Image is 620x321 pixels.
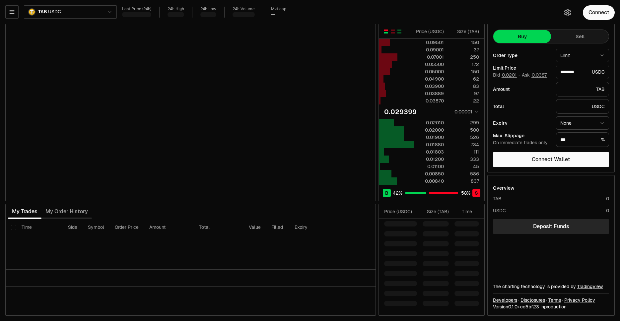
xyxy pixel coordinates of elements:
div: Limit Price [493,66,551,70]
span: S [475,190,478,196]
div: Overview [493,185,515,191]
span: TAB [38,9,47,15]
div: 526 [449,134,479,141]
button: My Order History [41,205,92,218]
span: Ask [522,72,547,78]
button: 0.0387 [531,72,547,78]
a: Terms [548,297,561,303]
div: 0.01100 [414,163,444,170]
div: Max. Slippage [493,133,551,138]
div: 586 [449,170,479,177]
th: Filled [266,219,289,236]
div: 0.00840 [414,178,444,184]
button: Buy [493,30,551,43]
div: 0 [606,207,609,214]
th: Expiry [289,219,334,236]
div: Order Type [493,53,551,58]
span: Bid - [493,72,520,78]
th: Order Price [109,219,144,236]
button: Show Sell Orders Only [390,29,395,34]
div: Version 0.1.0 + in production [493,303,609,310]
div: The charting technology is provided by [493,283,609,290]
div: Price ( USDC ) [414,28,444,35]
div: 0.03870 [414,97,444,104]
th: Value [243,219,266,236]
button: Connect [583,5,615,20]
div: 150 [449,68,479,75]
div: 150 [449,39,479,46]
th: Time [16,219,63,236]
div: TAB [493,195,502,202]
div: 0.04900 [414,76,444,82]
div: % [556,132,609,147]
span: USDC [48,9,61,15]
div: 0.09001 [414,46,444,53]
div: 0.05000 [414,68,444,75]
span: cd5bf2355b62ceae95c36e3fcbfd3239450611b2 [520,304,539,310]
div: Time [454,208,472,215]
button: None [556,116,609,130]
a: TradingView [577,284,603,289]
span: B [385,190,388,196]
div: 0.01803 [414,149,444,155]
div: 37 [449,46,479,53]
div: — [271,12,275,18]
div: On immediate trades only [493,140,551,146]
button: Show Buy and Sell Orders [383,29,389,34]
div: USDC [556,65,609,79]
img: TAB.png [28,8,35,16]
div: 837 [449,178,479,184]
div: 97 [449,90,479,97]
div: 0.01880 [414,141,444,148]
button: 0.00001 [452,108,479,116]
div: Amount [493,87,551,92]
button: Limit [556,49,609,62]
div: 24h Volume [233,7,255,12]
div: 0.01900 [414,134,444,141]
th: Side [63,219,83,236]
div: 0.09501 [414,39,444,46]
th: Symbol [83,219,109,236]
div: 45 [449,163,479,170]
div: 62 [449,76,479,82]
div: 0.02000 [414,127,444,133]
div: 0.03889 [414,90,444,97]
div: 172 [449,61,479,68]
th: Amount [144,219,194,236]
span: 58 % [461,190,470,196]
a: Developers [493,297,517,303]
button: Connect Wallet [493,152,609,167]
div: USDC [493,207,506,214]
div: 299 [449,119,479,126]
div: 0.05500 [414,61,444,68]
a: Privacy Policy [564,297,595,303]
span: 42 % [393,190,402,196]
div: 0.00850 [414,170,444,177]
div: Size ( TAB ) [449,28,479,35]
button: Show Buy Orders Only [397,29,402,34]
div: USDC [556,99,609,114]
button: Sell [551,30,609,43]
div: Total [493,104,551,109]
div: 22 [449,97,479,104]
div: 83 [449,83,479,90]
button: My Trades [8,205,41,218]
div: 0.02010 [414,119,444,126]
div: 0.03900 [414,83,444,90]
div: 500 [449,127,479,133]
div: 250 [449,54,479,60]
a: Disclosures [520,297,545,303]
div: 24h Low [200,7,216,12]
div: Expiry [493,121,551,125]
button: Select all [11,225,16,230]
div: 0.07001 [414,54,444,60]
div: 0.029399 [384,107,417,116]
div: 0 [606,195,609,202]
th: Total [194,219,243,236]
div: Last Price (24h) [122,7,151,12]
div: Price ( USDC ) [384,208,417,215]
div: 24h High [168,7,184,12]
div: 333 [449,156,479,162]
div: TAB [556,82,609,96]
iframe: Financial Chart [6,24,376,201]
